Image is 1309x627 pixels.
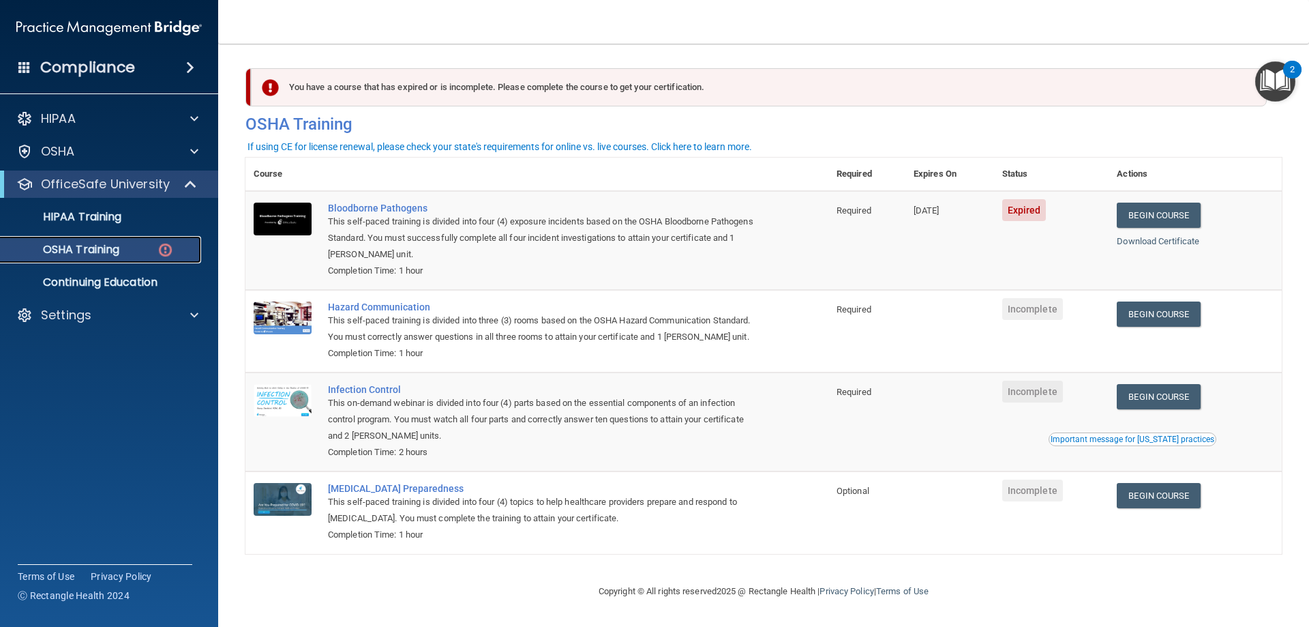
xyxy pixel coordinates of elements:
div: 2 [1290,70,1295,87]
div: This self-paced training is divided into three (3) rooms based on the OSHA Hazard Communication S... [328,312,760,345]
div: Completion Time: 2 hours [328,444,760,461]
div: Completion Time: 1 hour [328,263,760,279]
span: Incomplete [1002,480,1063,501]
div: This on-demand webinar is divided into four (4) parts based on the essential components of an inf... [328,395,760,444]
a: Infection Control [328,384,760,395]
span: Required [837,304,871,315]
th: Actions [1109,158,1282,191]
p: OfficeSafe University [41,176,170,192]
button: If using CE for license renewal, please check your state's requirements for online vs. live cours... [245,140,754,154]
a: Download Certificate [1117,236,1199,246]
img: PMB logo [16,14,202,42]
a: Bloodborne Pathogens [328,203,760,214]
a: Privacy Policy [819,586,873,596]
span: Incomplete [1002,381,1063,403]
div: Completion Time: 1 hour [328,527,760,543]
span: [DATE] [914,205,939,216]
div: If using CE for license renewal, please check your state's requirements for online vs. live cours... [247,142,752,151]
span: Expired [1002,199,1047,221]
a: Terms of Use [18,570,74,583]
a: OSHA [16,143,198,160]
a: Privacy Policy [91,570,152,583]
p: HIPAA Training [9,210,121,224]
button: Read this if you are a dental practitioner in the state of CA [1049,433,1216,446]
div: Completion Time: 1 hour [328,345,760,362]
span: Optional [837,486,869,496]
a: HIPAA [16,111,198,127]
a: Begin Course [1117,203,1200,228]
p: Continuing Education [9,276,195,289]
p: HIPAA [41,111,76,127]
p: Settings [41,307,91,323]
img: exclamation-circle-solid-danger.72ef9ffc.png [262,79,279,96]
th: Expires On [905,158,994,191]
a: OfficeSafe University [16,176,198,192]
span: Required [837,205,871,216]
div: Copyright © All rights reserved 2025 @ Rectangle Health | | [515,570,1012,613]
span: Incomplete [1002,298,1063,320]
div: Important message for [US_STATE] practices [1051,435,1214,443]
a: Begin Course [1117,384,1200,409]
h4: OSHA Training [245,115,1282,134]
img: danger-circle.6113f641.png [157,242,174,259]
th: Course [245,158,320,191]
a: Terms of Use [876,586,929,596]
th: Status [994,158,1109,191]
a: Begin Course [1117,483,1200,508]
h4: Compliance [40,58,135,77]
div: You have a course that has expired or is incomplete. Please complete the course to get your certi... [251,68,1267,106]
p: OSHA Training [9,243,119,257]
a: [MEDICAL_DATA] Preparedness [328,483,760,494]
th: Required [828,158,905,191]
a: Hazard Communication [328,302,760,312]
div: This self-paced training is divided into four (4) exposure incidents based on the OSHA Bloodborne... [328,214,760,263]
a: Settings [16,307,198,323]
div: This self-paced training is divided into four (4) topics to help healthcare providers prepare and... [328,494,760,527]
span: Required [837,387,871,397]
button: Open Resource Center, 2 new notifications [1255,61,1295,102]
span: Ⓒ Rectangle Health 2024 [18,589,130,602]
a: Begin Course [1117,302,1200,327]
p: OSHA [41,143,75,160]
